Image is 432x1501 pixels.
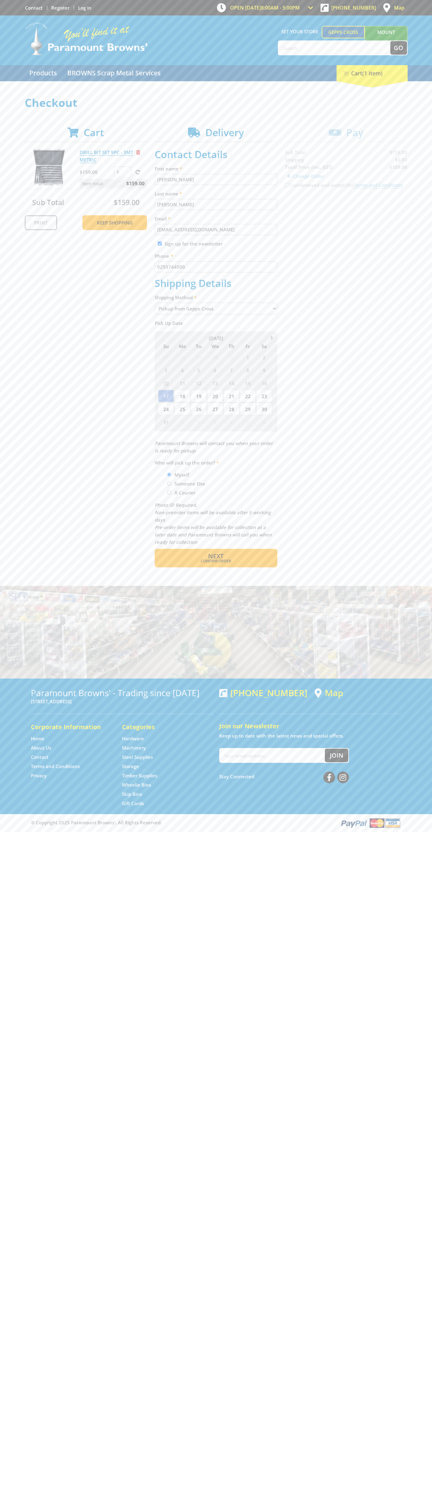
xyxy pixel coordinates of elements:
a: Go to the Home page [31,735,44,742]
span: 25 [174,403,190,415]
span: 1 [174,416,190,428]
span: 28 [174,351,190,363]
input: Please enter your last name. [155,199,277,210]
a: DRILL BIT SET 9PC - 3MT METRIC [80,149,133,163]
p: $159.00 [80,168,113,176]
span: 21 [224,390,239,402]
img: DRILL BIT SET 9PC - 3MT METRIC [31,149,68,186]
input: Please select who will pick up the order. [167,473,171,477]
div: Cart [337,65,408,81]
span: [DATE] [209,335,223,341]
input: Please enter your first name. [155,174,277,185]
span: 18 [174,390,190,402]
span: 16 [256,377,272,389]
span: $159.00 [126,179,145,188]
span: 5 [240,416,256,428]
span: 14 [224,377,239,389]
span: Cart [84,126,104,139]
h3: Paramount Browns' - Trading since [DATE] [31,688,213,698]
label: Shipping Method [155,294,277,301]
span: Set your store [278,26,322,37]
span: 5 [191,364,207,376]
label: Phone [155,252,277,260]
span: 19 [191,390,207,402]
span: 8 [240,364,256,376]
span: 11 [174,377,190,389]
label: Sign up for the newsletter [165,241,223,247]
span: 27 [207,403,223,415]
span: 9 [256,364,272,376]
span: Sub Total [32,197,64,207]
a: View a map of Gepps Cross location [315,688,343,698]
a: Print [25,215,57,230]
input: Search [279,41,390,55]
label: Someone Else [172,478,208,489]
span: 3 [207,416,223,428]
span: Mo [174,342,190,350]
p: Keep up to date with the latest news and special offers. [219,732,401,739]
a: Go to the About Us page [31,745,51,751]
span: Th [224,342,239,350]
a: Go to the Contact page [25,5,43,11]
em: Paramount Browns will contact you when your order is ready for pickup [155,440,273,454]
h5: Categories [122,723,201,731]
span: 22 [240,390,256,402]
span: 31 [158,416,174,428]
div: ® Copyright 2025 Paramount Browns'. All Rights Reserved. [25,817,408,829]
span: $159.00 [114,197,140,207]
label: Last name [155,190,277,197]
span: 30 [256,403,272,415]
a: Go to the Wheelie Bins page [122,782,151,788]
label: A Courier [172,487,198,498]
span: (1 item) [362,69,383,77]
span: Su [158,342,174,350]
span: 3 [158,364,174,376]
a: Go to the Hardware page [122,735,144,742]
span: 1 [240,351,256,363]
h2: Contact Details [155,149,277,160]
a: Go to the Skip Bins page [122,791,142,797]
a: Go to the Privacy page [31,772,47,779]
span: 12 [191,377,207,389]
span: 8:00am - 5:00pm [261,4,300,11]
input: Please enter your telephone number. [155,261,277,272]
span: 6 [256,416,272,428]
a: Go to the Contact page [31,754,48,760]
span: 20 [207,390,223,402]
span: 31 [224,351,239,363]
label: Who will pick up the order? [155,459,277,466]
span: Delivery [205,126,244,139]
span: 30 [207,351,223,363]
span: 17 [158,390,174,402]
span: Tu [191,342,207,350]
p: [STREET_ADDRESS] [31,698,213,705]
input: Please select who will pick up the order. [167,490,171,494]
h2: Shipping Details [155,277,277,289]
button: Join [325,749,348,762]
select: Please select a shipping method. [155,303,277,314]
label: Pick Up Date [155,319,277,327]
a: Go to the Gift Cards page [122,800,144,807]
a: Go to the Steel Supplies page [122,754,153,760]
input: Please enter your email address. [155,224,277,235]
div: Stay Connected [219,769,349,784]
span: 15 [240,377,256,389]
h5: Corporate Information [31,723,110,731]
span: Next [208,552,224,560]
span: Fr [240,342,256,350]
img: PayPal, Mastercard, Visa accepted [340,817,401,829]
a: Go to the Products page [25,65,61,81]
span: 6 [207,364,223,376]
span: 13 [207,377,223,389]
label: Email [155,215,277,222]
span: 23 [256,390,272,402]
a: Go to the Storage page [122,763,139,770]
label: First name [155,165,277,172]
h5: Join our Newsletter [219,722,401,730]
input: Please select who will pick up the order. [167,481,171,486]
span: 4 [174,364,190,376]
span: We [207,342,223,350]
span: 2 [191,416,207,428]
a: Gepps Cross [322,26,365,38]
button: Next Confirm order [155,549,277,567]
